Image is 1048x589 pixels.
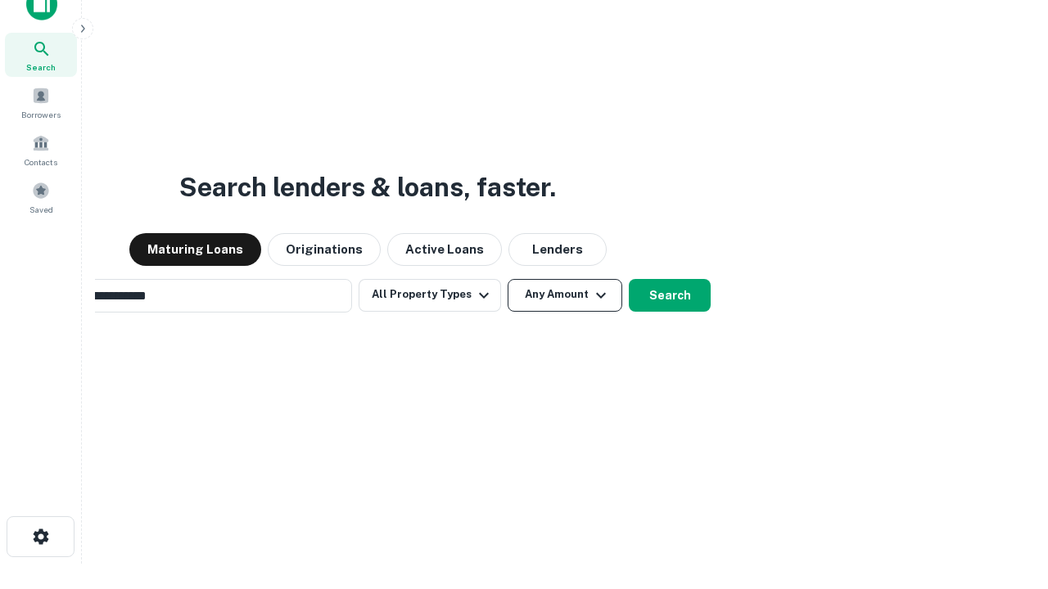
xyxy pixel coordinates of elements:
button: Search [629,279,711,312]
button: Maturing Loans [129,233,261,266]
button: Active Loans [387,233,502,266]
button: Originations [268,233,381,266]
h3: Search lenders & loans, faster. [179,168,556,207]
a: Borrowers [5,80,77,124]
a: Contacts [5,128,77,172]
button: Any Amount [508,279,622,312]
iframe: Chat Widget [966,458,1048,537]
a: Search [5,33,77,77]
span: Saved [29,203,53,216]
button: Lenders [508,233,607,266]
span: Search [26,61,56,74]
button: All Property Types [359,279,501,312]
span: Contacts [25,155,57,169]
span: Borrowers [21,108,61,121]
a: Saved [5,175,77,219]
